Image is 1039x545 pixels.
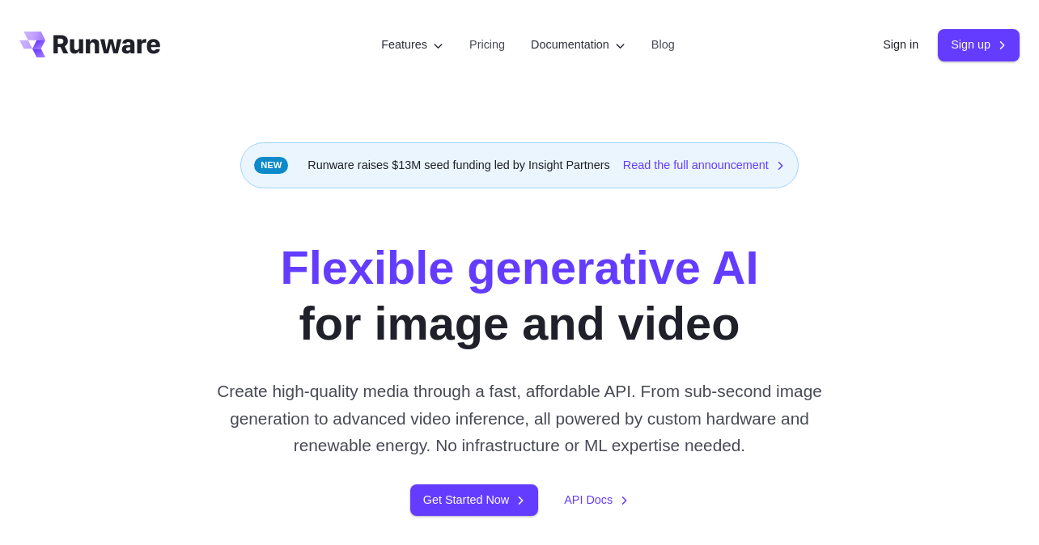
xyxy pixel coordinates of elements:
a: Pricing [469,36,505,54]
a: API Docs [564,491,629,509]
a: Get Started Now [410,484,538,516]
a: Sign up [938,29,1020,61]
a: Go to / [19,32,160,57]
a: Sign in [883,36,918,54]
strong: Flexible generative AI [281,242,759,294]
a: Blog [651,36,675,54]
a: Read the full announcement [623,156,785,175]
label: Features [381,36,443,54]
label: Documentation [531,36,626,54]
p: Create high-quality media through a fast, affordable API. From sub-second image generation to adv... [199,378,839,458]
h1: for image and video [281,240,759,352]
div: Runware raises $13M seed funding led by Insight Partners [240,142,799,188]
